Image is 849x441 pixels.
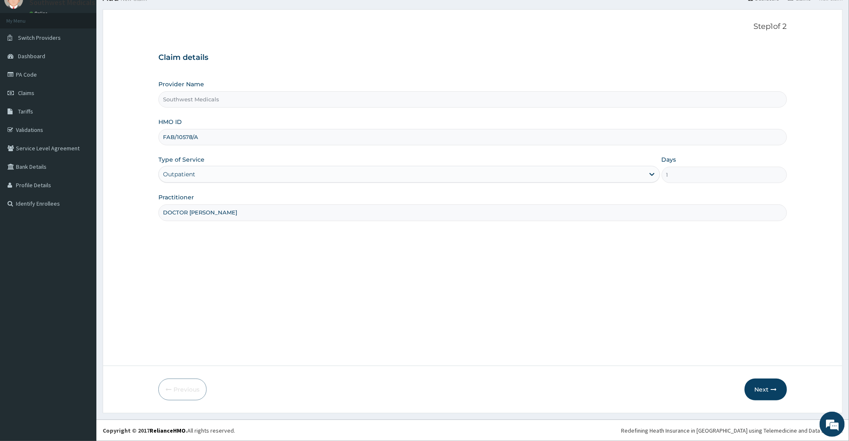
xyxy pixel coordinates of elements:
[158,22,787,31] p: Step 1 of 2
[158,53,787,62] h3: Claim details
[18,89,34,97] span: Claims
[29,10,49,16] a: Online
[4,229,160,258] textarea: Type your message and hit 'Enter'
[49,106,116,190] span: We're online!
[158,204,787,221] input: Enter Name
[137,4,158,24] div: Minimize live chat window
[158,80,204,88] label: Provider Name
[158,129,787,145] input: Enter HMO ID
[103,427,187,434] strong: Copyright © 2017 .
[163,170,195,178] div: Outpatient
[150,427,186,434] a: RelianceHMO
[158,118,182,126] label: HMO ID
[18,108,33,115] span: Tariffs
[18,52,45,60] span: Dashboard
[662,155,676,164] label: Days
[96,420,849,441] footer: All rights reserved.
[18,34,61,41] span: Switch Providers
[158,155,204,164] label: Type of Service
[745,379,787,400] button: Next
[158,379,207,400] button: Previous
[621,426,843,435] div: Redefining Heath Insurance in [GEOGRAPHIC_DATA] using Telemedicine and Data Science!
[158,193,194,201] label: Practitioner
[16,42,34,63] img: d_794563401_company_1708531726252_794563401
[44,47,141,58] div: Chat with us now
